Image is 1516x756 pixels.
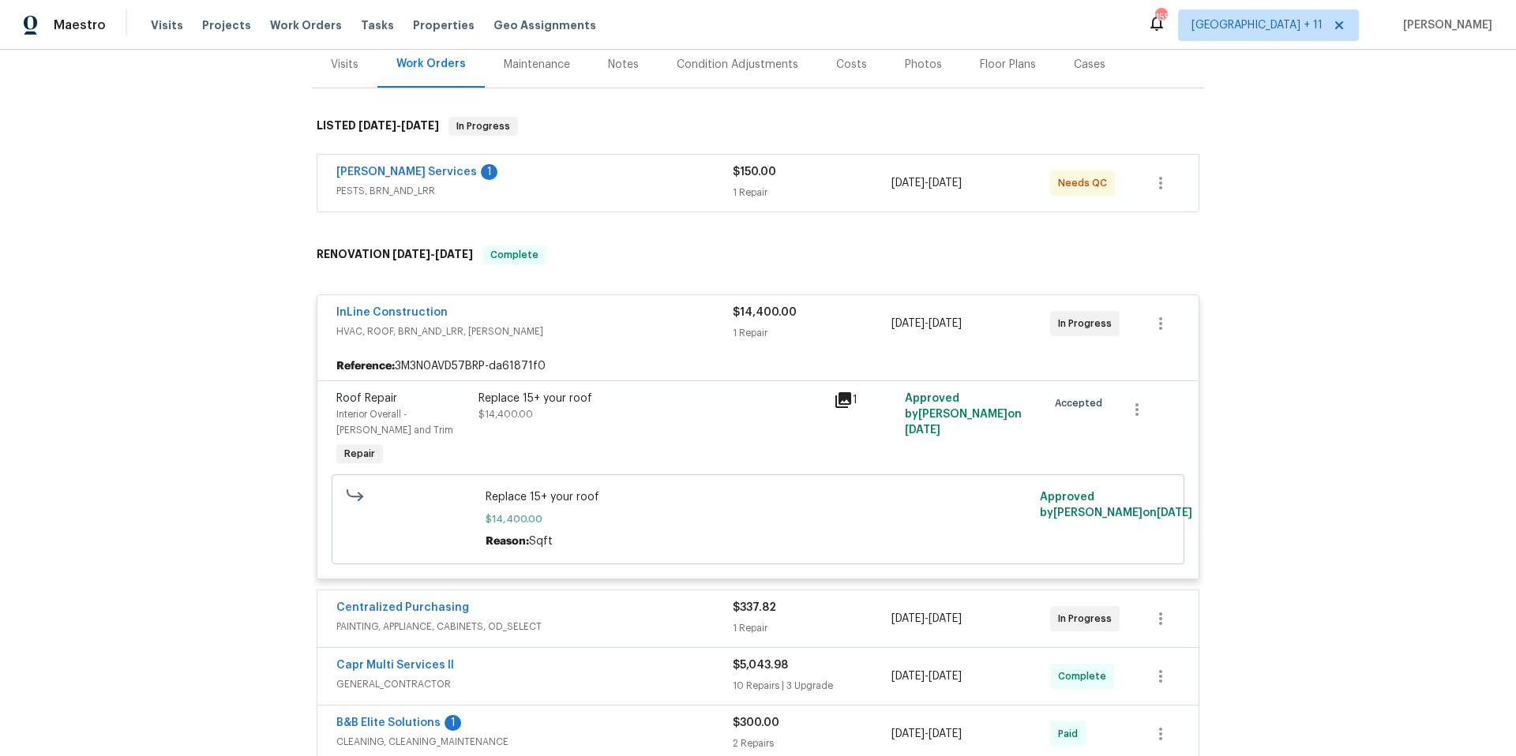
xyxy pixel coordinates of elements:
[392,249,473,260] span: -
[1058,726,1084,742] span: Paid
[336,660,454,671] a: Capr Multi Services ll
[361,20,394,31] span: Tasks
[891,728,925,739] span: [DATE]
[733,620,891,636] div: 1 Repair
[336,324,733,339] span: HVAC, ROOF, BRN_AND_LRR, [PERSON_NAME]
[1058,316,1118,331] span: In Progress
[396,56,466,72] div: Work Orders
[478,410,533,419] span: $14,400.00
[929,671,962,682] span: [DATE]
[733,717,779,728] span: $300.00
[202,17,251,33] span: Projects
[929,178,962,189] span: [DATE]
[733,325,891,341] div: 1 Repair
[733,185,891,200] div: 1 Repair
[891,668,962,684] span: -
[1040,492,1192,518] span: Approved by [PERSON_NAME] on
[891,671,925,682] span: [DATE]
[401,120,439,131] span: [DATE]
[836,57,867,73] div: Costs
[413,17,475,33] span: Properties
[336,619,733,634] span: PAINTING, APPLIANCE, CABINETS, OD_SELECT
[905,425,940,436] span: [DATE]
[317,352,1199,380] div: 3M3N0AVD57BRP-da61871f0
[891,613,925,624] span: [DATE]
[486,511,1031,527] span: $14,400.00
[1055,395,1109,411] span: Accepted
[733,602,776,613] span: $337.82
[358,120,439,131] span: -
[1191,17,1323,33] span: [GEOGRAPHIC_DATA] + 11
[336,167,477,178] a: [PERSON_NAME] Services
[733,678,891,694] div: 10 Repairs | 3 Upgrade
[891,178,925,189] span: [DATE]
[891,175,962,191] span: -
[312,230,1204,280] div: RENOVATION [DATE]-[DATE]Complete
[484,247,545,263] span: Complete
[834,391,895,410] div: 1
[54,17,106,33] span: Maestro
[317,117,439,136] h6: LISTED
[891,316,962,331] span: -
[929,728,962,739] span: [DATE]
[677,57,798,73] div: Condition Adjustments
[317,245,473,264] h6: RENOVATION
[1058,175,1113,191] span: Needs QC
[891,726,962,742] span: -
[529,536,553,547] span: Sqft
[493,17,596,33] span: Geo Assignments
[336,410,453,435] span: Interior Overall - [PERSON_NAME] and Trim
[891,318,925,329] span: [DATE]
[486,489,1031,505] span: Replace 15+ your roof
[151,17,183,33] span: Visits
[338,446,381,462] span: Repair
[336,358,395,374] b: Reference:
[905,393,1022,436] span: Approved by [PERSON_NAME] on
[312,101,1204,152] div: LISTED [DATE]-[DATE]In Progress
[929,613,962,624] span: [DATE]
[336,307,448,318] a: InLine Construction
[733,735,891,751] div: 2 Repairs
[905,57,942,73] div: Photos
[608,57,639,73] div: Notes
[336,734,733,750] span: CLEANING, CLEANING_MAINTENANCE
[1155,9,1166,25] div: 155
[358,120,396,131] span: [DATE]
[733,660,788,671] span: $5,043.98
[1058,611,1118,627] span: In Progress
[733,167,776,178] span: $150.00
[1397,17,1492,33] span: [PERSON_NAME]
[331,57,358,73] div: Visits
[336,676,733,692] span: GENERAL_CONTRACTOR
[929,318,962,329] span: [DATE]
[1074,57,1105,73] div: Cases
[1058,668,1113,684] span: Complete
[733,307,797,318] span: $14,400.00
[270,17,342,33] span: Work Orders
[435,249,473,260] span: [DATE]
[980,57,1036,73] div: Floor Plans
[336,183,733,199] span: PESTS, BRN_AND_LRR
[504,57,570,73] div: Maintenance
[392,249,430,260] span: [DATE]
[486,536,529,547] span: Reason:
[445,715,461,731] div: 1
[1157,507,1192,518] span: [DATE]
[481,164,497,180] div: 1
[891,611,962,627] span: -
[336,717,441,728] a: B&B Elite Solutions
[336,393,397,404] span: Roof Repair
[336,602,469,613] a: Centralized Purchasing
[478,391,824,406] div: Replace 15+ your roof
[450,118,516,134] span: In Progress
